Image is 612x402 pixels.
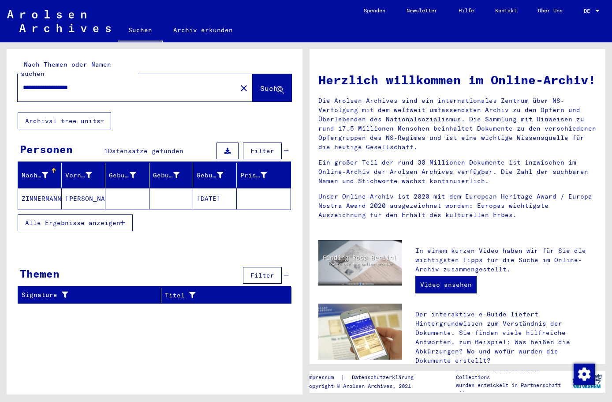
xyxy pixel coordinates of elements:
[235,79,253,97] button: Clear
[306,373,341,382] a: Impressum
[197,168,236,182] div: Geburtsdatum
[20,141,73,157] div: Personen
[18,163,62,188] mat-header-cell: Nachname
[318,96,597,152] p: Die Arolsen Archives sind ein internationales Zentrum über NS-Verfolgung mit dem weltweit umfasse...
[18,188,62,209] mat-cell: ZIMMERMANN
[456,365,568,381] p: Die Arolsen Archives Online-Collections
[22,171,48,180] div: Nachname
[20,266,60,282] div: Themen
[197,171,223,180] div: Geburtsdatum
[240,171,267,180] div: Prisoner #
[573,363,594,384] div: Zustimmung ändern
[237,163,291,188] mat-header-cell: Prisoner #
[240,168,280,182] div: Prisoner #
[22,168,61,182] div: Nachname
[109,171,135,180] div: Geburtsname
[239,83,249,94] mat-icon: close
[571,370,604,392] img: yv_logo.png
[243,267,282,284] button: Filter
[318,71,597,89] h1: Herzlich willkommen im Online-Archiv!
[318,192,597,220] p: Unser Online-Archiv ist 2020 mit dem European Heritage Award / Europa Nostra Award 2020 ausgezeic...
[7,10,111,32] img: Arolsen_neg.svg
[153,168,193,182] div: Geburt‏
[260,84,282,93] span: Suche
[165,288,280,302] div: Titel
[25,219,120,227] span: Alle Ergebnisse anzeigen
[456,381,568,397] p: wurden entwickelt in Partnerschaft mit
[105,163,149,188] mat-header-cell: Geburtsname
[18,214,133,231] button: Alle Ergebnisse anzeigen
[118,19,163,42] a: Suchen
[165,291,269,300] div: Titel
[22,290,150,300] div: Signature
[62,188,105,209] mat-cell: [PERSON_NAME]
[318,240,402,286] img: video.jpg
[21,60,111,78] mat-label: Nach Themen oder Namen suchen
[250,271,274,279] span: Filter
[318,304,402,360] img: eguide.jpg
[345,373,424,382] a: Datenschutzerklärung
[415,276,477,293] a: Video ansehen
[149,163,193,188] mat-header-cell: Geburt‏
[253,74,291,101] button: Suche
[243,143,282,159] button: Filter
[153,171,179,180] div: Geburt‏
[306,382,424,390] p: Copyright © Arolsen Archives, 2021
[62,163,105,188] mat-header-cell: Vorname
[415,246,597,274] p: In einem kurzen Video haben wir für Sie die wichtigsten Tipps für die Suche im Online-Archiv zusa...
[318,158,597,186] p: Ein großer Teil der rund 30 Millionen Dokumente ist inzwischen im Online-Archiv der Arolsen Archi...
[574,364,595,385] img: Zustimmung ändern
[22,288,161,302] div: Signature
[18,113,111,129] button: Archival tree units
[109,168,149,182] div: Geburtsname
[250,147,274,155] span: Filter
[193,188,237,209] mat-cell: [DATE]
[65,168,105,182] div: Vorname
[104,147,108,155] span: 1
[193,163,237,188] mat-header-cell: Geburtsdatum
[108,147,183,155] span: Datensätze gefunden
[415,310,597,365] p: Der interaktive e-Guide liefert Hintergrundwissen zum Verständnis der Dokumente. Sie finden viele...
[306,373,424,382] div: |
[163,19,243,41] a: Archiv erkunden
[584,8,593,14] span: DE
[65,171,92,180] div: Vorname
